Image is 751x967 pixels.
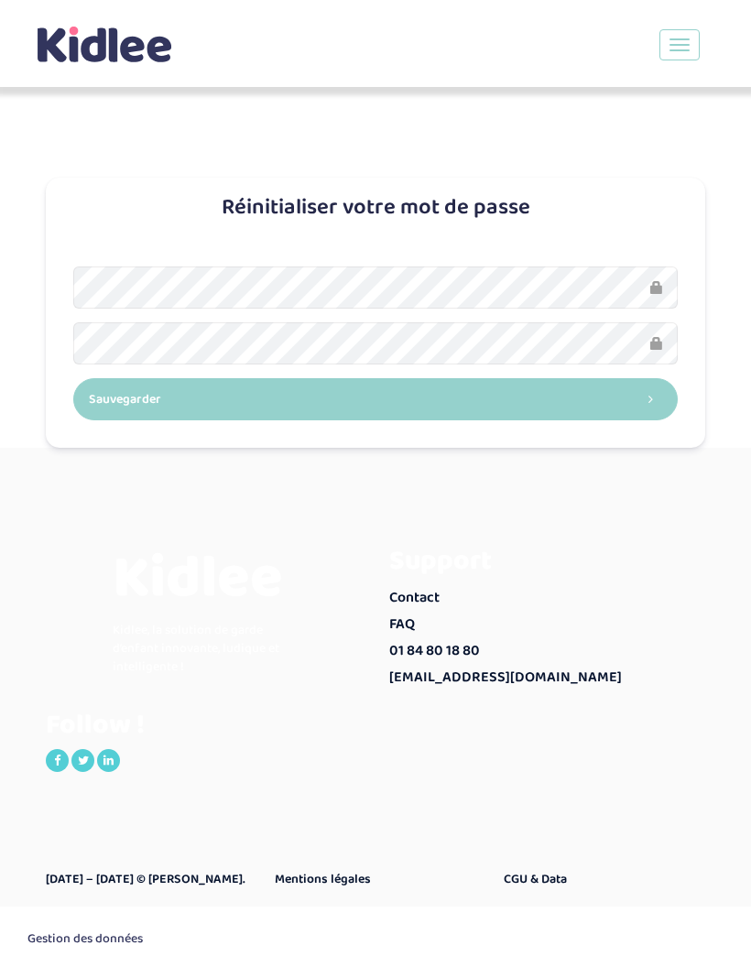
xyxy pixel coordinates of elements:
h3: Follow ! [46,710,362,740]
button: Sauvegarder [73,378,678,421]
a: [EMAIL_ADDRESS][DOMAIN_NAME] [389,665,705,691]
a: FAQ [389,612,705,638]
a: [DATE] – [DATE] © [PERSON_NAME]. [46,870,247,888]
h3: Réinitialiser votre mot de passe [60,196,691,220]
a: Mentions légales [275,870,476,888]
h3: Kidlee [113,546,296,612]
h1: Nouveau mot de passe [14,124,737,160]
h3: Support [389,546,705,576]
button: Gestion des données [16,920,154,959]
span: Gestion des données [27,931,143,948]
a: Contact [389,585,705,612]
a: 01 84 80 18 80 [389,638,705,665]
p: Kidlee, la solution de garde d’enfant innovante, ludique et intelligente ! [113,621,296,676]
a: CGU & Data [504,870,705,888]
